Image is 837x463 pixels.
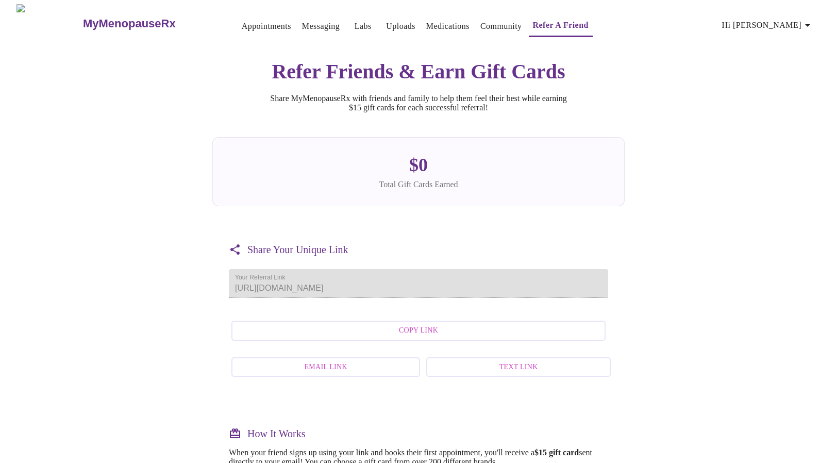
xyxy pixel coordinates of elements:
img: MyMenopauseRx Logo [16,4,81,43]
button: Email Link [231,357,420,377]
button: Hi [PERSON_NAME] [718,15,818,36]
span: Email Link [243,361,409,374]
button: Community [476,16,526,37]
button: Copy Link [231,321,606,341]
h3: MyMenopauseRx [83,17,176,30]
span: Text Link [438,361,599,374]
button: Medications [422,16,474,37]
a: Text Link [424,352,608,383]
a: Labs [355,19,372,34]
strong: $15 gift card [534,448,579,457]
p: Share MyMenopauseRx with friends and family to help them feel their best while earning $15 gift c... [264,94,573,112]
h2: Refer Friends & Earn Gift Cards [212,59,625,84]
a: Messaging [302,19,340,34]
div: Total Gift Cards Earned [229,180,608,189]
button: Appointments [238,16,295,37]
button: Text Link [426,357,611,377]
span: Copy Link [243,324,594,337]
h3: Share Your Unique Link [247,244,348,256]
a: Appointments [242,19,291,34]
button: Refer a Friend [529,15,593,37]
a: MyMenopauseRx [81,6,216,42]
button: Labs [346,16,379,37]
a: Uploads [386,19,415,34]
a: Community [480,19,522,34]
h3: How It Works [247,428,305,440]
a: Medications [426,19,470,34]
div: $ 0 [229,154,608,176]
button: Messaging [298,16,344,37]
a: Refer a Friend [533,18,589,32]
span: Hi [PERSON_NAME] [722,18,814,32]
a: Email Link [229,352,417,383]
button: Uploads [382,16,420,37]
